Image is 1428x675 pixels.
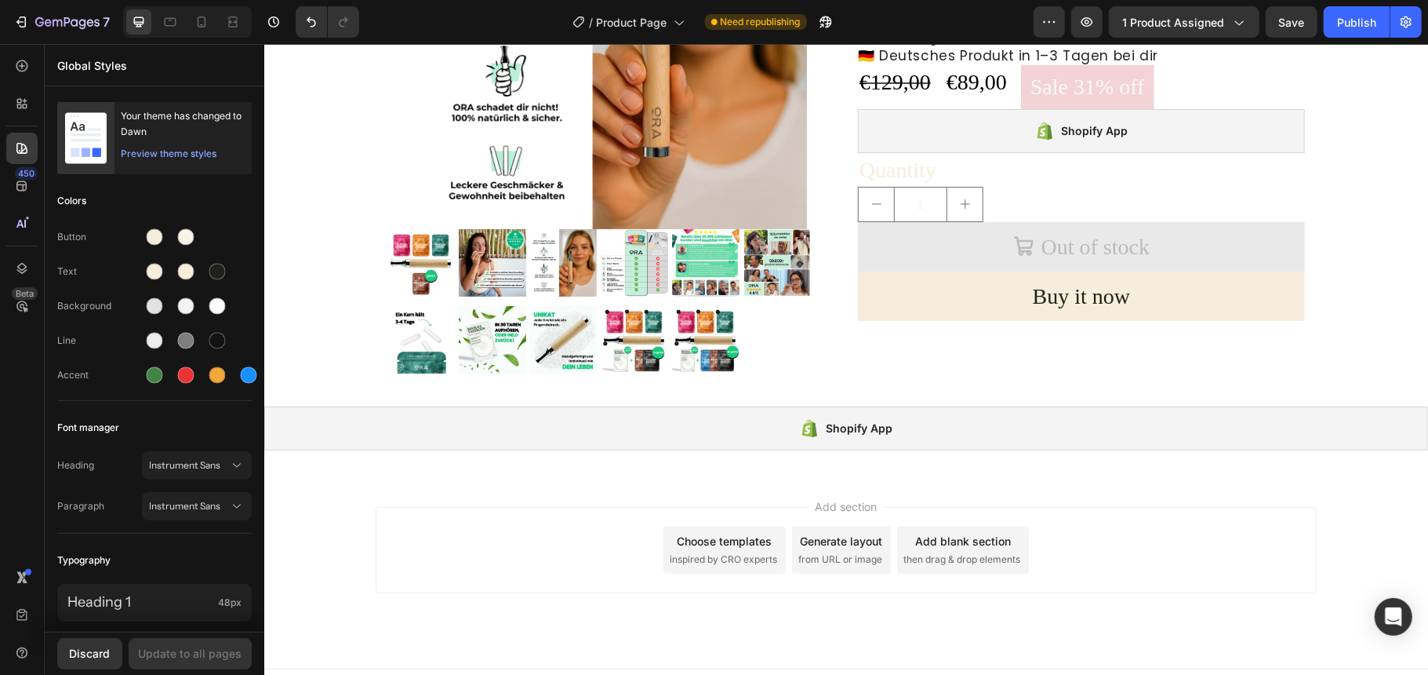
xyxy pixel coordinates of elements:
button: 7 [6,6,117,38]
button: Instrument Sans [142,492,252,520]
span: Save [1279,16,1305,29]
button: Publish [1324,6,1390,38]
span: Paragraph [57,499,142,513]
span: / [590,14,594,31]
button: Save [1266,6,1317,38]
input: quantity [630,144,683,177]
div: Update to all pages [139,645,242,662]
div: Buy it now [769,237,866,268]
span: then drag & drop elements [639,509,756,523]
span: inspired by CRO experts [405,509,513,523]
div: Beta [12,287,38,300]
p: Global Styles [57,57,252,74]
div: Line [57,334,142,348]
div: Shopify App [797,78,863,97]
button: Update to all pages [129,638,252,670]
button: Instrument Sans [142,451,252,480]
button: decrement [594,144,630,177]
button: Buy it now [594,228,1041,277]
div: Background [57,299,142,313]
div: Add blank section [651,489,747,505]
div: Open Intercom Messenger [1375,598,1412,636]
span: 48px [218,596,242,610]
button: Discard [57,638,122,670]
div: Undo/Redo [296,6,359,38]
span: 1 product assigned [1122,14,1224,31]
span: Colors [57,192,86,210]
div: Text [57,265,142,279]
div: Out of stock [777,188,885,218]
button: Out of stock [594,178,1041,228]
div: Shopify App [561,375,628,394]
div: Preview theme styles [121,146,216,162]
div: Your theme has changed to Dawn [121,108,245,140]
span: Instrument Sans [149,499,229,513]
p: 7 [103,13,110,31]
button: 1 product assigned [1109,6,1259,38]
span: Typography [57,551,111,570]
span: Instrument Sans [149,458,229,472]
button: increment [683,144,718,177]
p: Heading 1 [67,594,212,611]
iframe: Design area [264,44,1428,675]
div: 450 [15,167,38,180]
div: Button [57,230,142,244]
div: Discard [70,645,111,662]
span: Add section [545,454,620,471]
div: Generate layout [536,489,619,505]
div: Quantity [594,109,1041,143]
div: Accent [57,368,142,382]
div: Publish [1337,14,1376,31]
span: Product Page [597,14,667,31]
span: from URL or image [534,509,618,523]
div: Choose templates [413,489,508,505]
span: Need republishing [721,15,801,29]
span: Heading [57,458,142,472]
span: Font manager [57,418,119,437]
